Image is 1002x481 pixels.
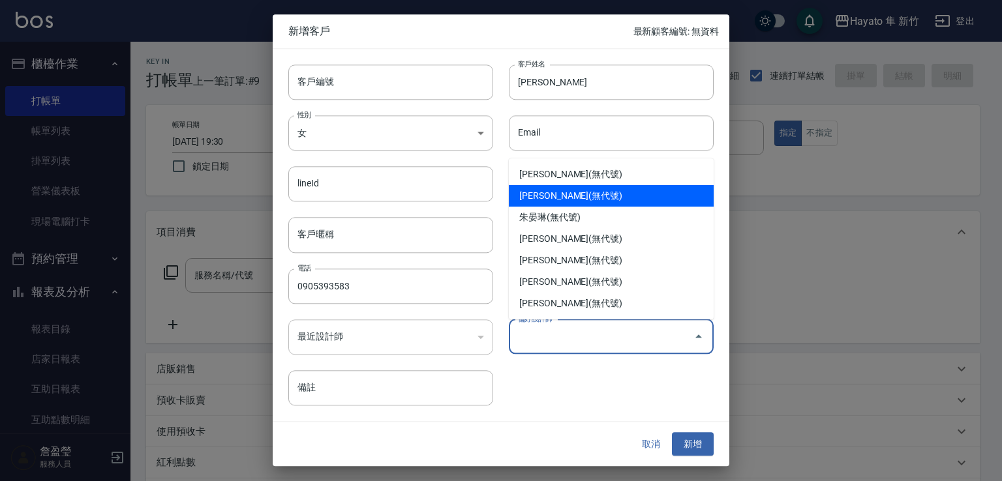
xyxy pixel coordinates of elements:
p: 最新顧客編號: 無資料 [633,25,719,38]
li: [PERSON_NAME](無代號) [509,164,714,185]
li: [PERSON_NAME](無代號) [509,185,714,207]
li: 朱晏琳(無代號) [509,207,714,228]
button: 取消 [630,432,672,456]
span: 新增客戶 [288,25,633,38]
button: 新增 [672,432,714,456]
label: 性別 [297,109,311,119]
label: 客戶姓名 [518,59,545,68]
label: 電話 [297,263,311,272]
button: Close [688,327,709,347]
li: [PERSON_NAME](無代號) [509,228,714,250]
li: [PERSON_NAME](無代號) [509,271,714,293]
li: [PERSON_NAME](無代號) [509,250,714,271]
label: 偏好設計師 [518,313,552,323]
li: [PERSON_NAME](無代號) [509,293,714,314]
div: 女 [288,115,493,151]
